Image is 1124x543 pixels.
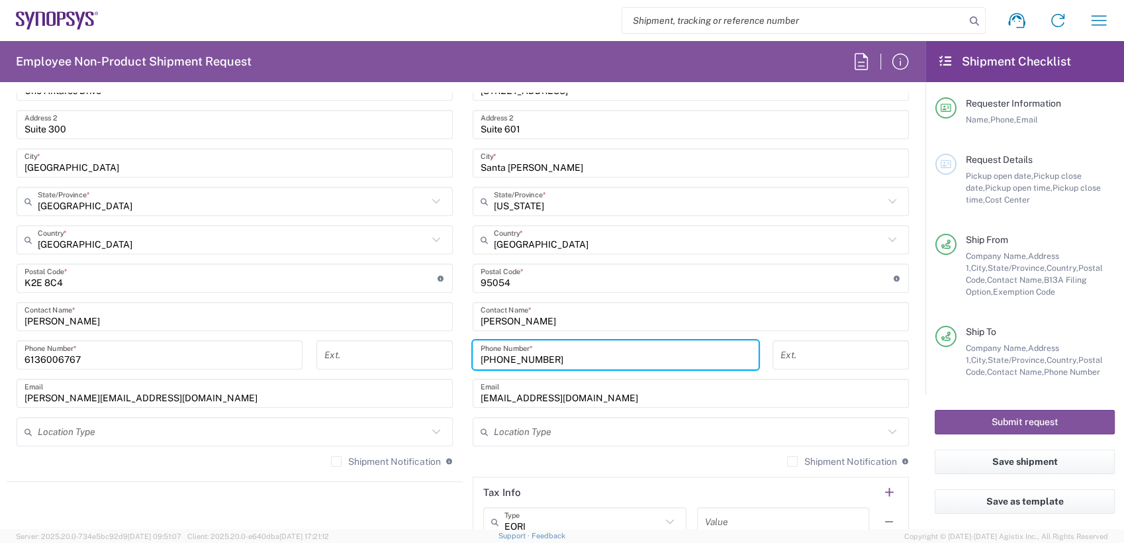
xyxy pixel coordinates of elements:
h2: Employee Non-Product Shipment Request [16,54,252,70]
a: Support [498,532,532,540]
button: Submit request [935,410,1115,434]
span: Ship From [966,234,1008,245]
span: Server: 2025.20.0-734e5bc92d9 [16,532,181,540]
span: Country, [1047,263,1078,273]
span: Exemption Code [993,287,1055,297]
span: Contact Name, [987,367,1044,377]
h2: Tax Info [483,486,521,499]
span: Contact Name, [987,275,1044,285]
span: Ship To [966,326,996,337]
label: Shipment Notification [787,456,897,467]
span: Phone Number [1044,367,1100,377]
input: Shipment, tracking or reference number [622,8,965,33]
button: Save shipment [935,450,1115,474]
span: Copyright © [DATE]-[DATE] Agistix Inc., All Rights Reserved [904,530,1108,542]
button: Save as template [935,489,1115,514]
span: City, [971,355,988,365]
span: Phone, [990,115,1016,124]
span: State/Province, [988,263,1047,273]
span: Name, [966,115,990,124]
span: Email [1016,115,1038,124]
span: Cost Center [985,195,1030,205]
span: [DATE] 09:51:07 [128,532,181,540]
span: Pickup open time, [985,183,1053,193]
span: Company Name, [966,343,1028,353]
span: State/Province, [988,355,1047,365]
label: Shipment Notification [331,456,441,467]
span: Requester Information [966,98,1061,109]
span: Company Name, [966,251,1028,261]
span: Request Details [966,154,1033,165]
span: [DATE] 17:21:12 [279,532,329,540]
h2: Shipment Checklist [937,54,1071,70]
span: Pickup open date, [966,171,1033,181]
span: Client: 2025.20.0-e640dba [187,532,329,540]
span: Country, [1047,355,1078,365]
span: City, [971,263,988,273]
a: Feedback [532,532,565,540]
